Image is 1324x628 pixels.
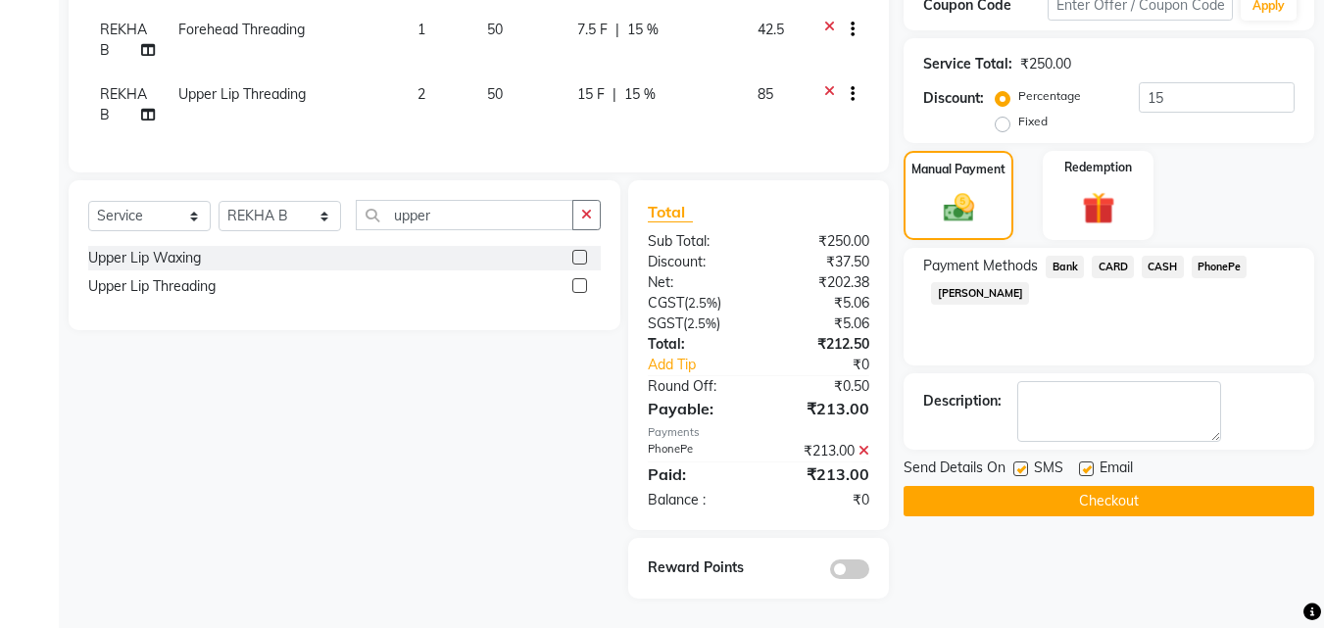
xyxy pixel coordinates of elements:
div: Service Total: [923,54,1012,74]
div: Round Off: [633,376,759,397]
span: 15 F [577,84,605,105]
div: Net: [633,272,759,293]
div: Total: [633,334,759,355]
label: Manual Payment [911,161,1005,178]
span: Send Details On [904,458,1005,482]
div: PhonePe [633,441,759,461]
span: 2.5% [687,315,716,331]
span: SMS [1034,458,1063,482]
div: Balance : [633,490,759,510]
span: 50 [487,85,503,103]
span: 2 [417,85,425,103]
div: Upper Lip Waxing [88,248,201,268]
label: Percentage [1018,87,1081,105]
span: 15 % [624,84,656,105]
label: Redemption [1064,159,1132,176]
span: 50 [487,21,503,38]
div: ( ) [633,293,759,314]
div: ₹212.50 [759,334,884,355]
span: 42.5 [758,21,784,38]
div: ₹37.50 [759,252,884,272]
span: 85 [758,85,773,103]
span: | [615,20,619,40]
span: REKHA B [100,85,147,123]
input: Search or Scan [356,200,573,230]
div: Paid: [633,462,759,486]
a: Add Tip [633,355,779,375]
div: ₹250.00 [1020,54,1071,74]
div: Upper Lip Threading [88,276,216,297]
div: ₹213.00 [759,462,884,486]
div: Description: [923,391,1002,411]
div: Payable: [633,397,759,420]
div: Discount: [633,252,759,272]
div: ₹250.00 [759,231,884,252]
span: [PERSON_NAME] [931,282,1029,305]
span: 15 % [627,20,659,40]
span: | [613,84,616,105]
span: Payment Methods [923,256,1038,276]
span: Total [648,202,693,222]
div: Reward Points [633,557,759,579]
div: Discount: [923,88,984,109]
div: ₹5.06 [759,293,884,314]
span: 1 [417,21,425,38]
span: CASH [1142,256,1184,278]
div: ₹213.00 [759,397,884,420]
div: ₹213.00 [759,441,884,461]
span: SGST [648,314,683,332]
div: ( ) [633,314,759,334]
span: Forehead Threading [178,21,305,38]
button: Checkout [904,486,1314,516]
span: CGST [648,294,684,312]
span: CARD [1092,256,1134,278]
div: ₹202.38 [759,272,884,293]
div: ₹0.50 [759,376,884,397]
span: PhonePe [1192,256,1248,278]
span: 7.5 F [577,20,608,40]
div: Sub Total: [633,231,759,252]
div: ₹0 [759,490,884,510]
span: REKHA B [100,21,147,59]
div: ₹0 [780,355,885,375]
img: _gift.svg [1072,188,1125,228]
img: _cash.svg [934,190,984,225]
span: Bank [1046,256,1084,278]
span: Upper Lip Threading [178,85,306,103]
span: 2.5% [688,295,717,311]
div: Payments [648,424,869,441]
label: Fixed [1018,113,1048,130]
span: Email [1100,458,1133,482]
div: ₹5.06 [759,314,884,334]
